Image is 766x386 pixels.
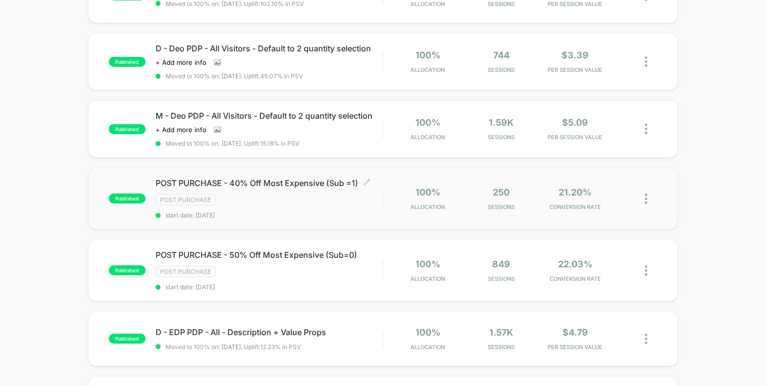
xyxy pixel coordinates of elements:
[156,178,383,188] span: POST PURCHASE - 40% Off Most Expensive (Sub =1)
[489,117,514,128] span: 1.59k
[410,134,445,141] span: Allocation
[415,117,440,128] span: 100%
[541,344,609,351] span: PER SESSION VALUE
[541,134,609,141] span: PER SESSION VALUE
[415,50,440,60] span: 100%
[645,265,647,276] img: close
[156,283,383,291] span: start date: [DATE]
[541,203,609,210] span: CONVERSION RATE
[467,344,536,351] span: Sessions
[109,193,146,203] span: published
[493,187,510,197] span: 250
[541,0,609,7] span: PER SESSION VALUE
[493,50,510,60] span: 744
[415,259,440,269] span: 100%
[156,250,383,260] span: POST PURCHASE - 50% Off Most Expensive (Sub=0)
[410,344,445,351] span: Allocation
[645,193,647,204] img: close
[156,327,383,337] span: D - EDP PDP - All - Description + Value Props
[467,0,536,7] span: Sessions
[645,124,647,134] img: close
[109,57,146,67] span: published
[166,72,303,80] span: Moved to 100% on: [DATE] . Uplift: 45.07% in PSV
[410,275,445,282] span: Allocation
[541,66,609,73] span: PER SESSION VALUE
[558,259,592,269] span: 22.03%
[645,56,647,67] img: close
[559,187,591,197] span: 21.20%
[410,0,445,7] span: Allocation
[410,203,445,210] span: Allocation
[645,334,647,344] img: close
[467,134,536,141] span: Sessions
[156,211,383,219] span: start date: [DATE]
[415,327,440,338] span: 100%
[156,43,383,53] span: D - Deo PDP - All Visitors - Default to 2 quantity selection
[492,259,510,269] span: 849
[410,66,445,73] span: Allocation
[467,203,536,210] span: Sessions
[156,126,206,134] span: + Add more info
[467,275,536,282] span: Sessions
[156,194,215,205] span: Post Purchase
[166,343,301,351] span: Moved to 100% on: [DATE] . Uplift: 12.23% in PSV
[156,111,383,121] span: M - Deo PDP - All Visitors - Default to 2 quantity selection
[489,327,513,338] span: 1.57k
[562,117,588,128] span: $5.09
[563,327,588,338] span: $4.79
[156,266,215,277] span: Post Purchase
[109,265,146,275] span: published
[562,50,588,60] span: $3.39
[109,334,146,344] span: published
[156,58,206,66] span: + Add more info
[541,275,609,282] span: CONVERSION RATE
[166,140,299,147] span: Moved to 100% on: [DATE] . Uplift: 15.18% in PSV
[109,124,146,134] span: published
[467,66,536,73] span: Sessions
[415,187,440,197] span: 100%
